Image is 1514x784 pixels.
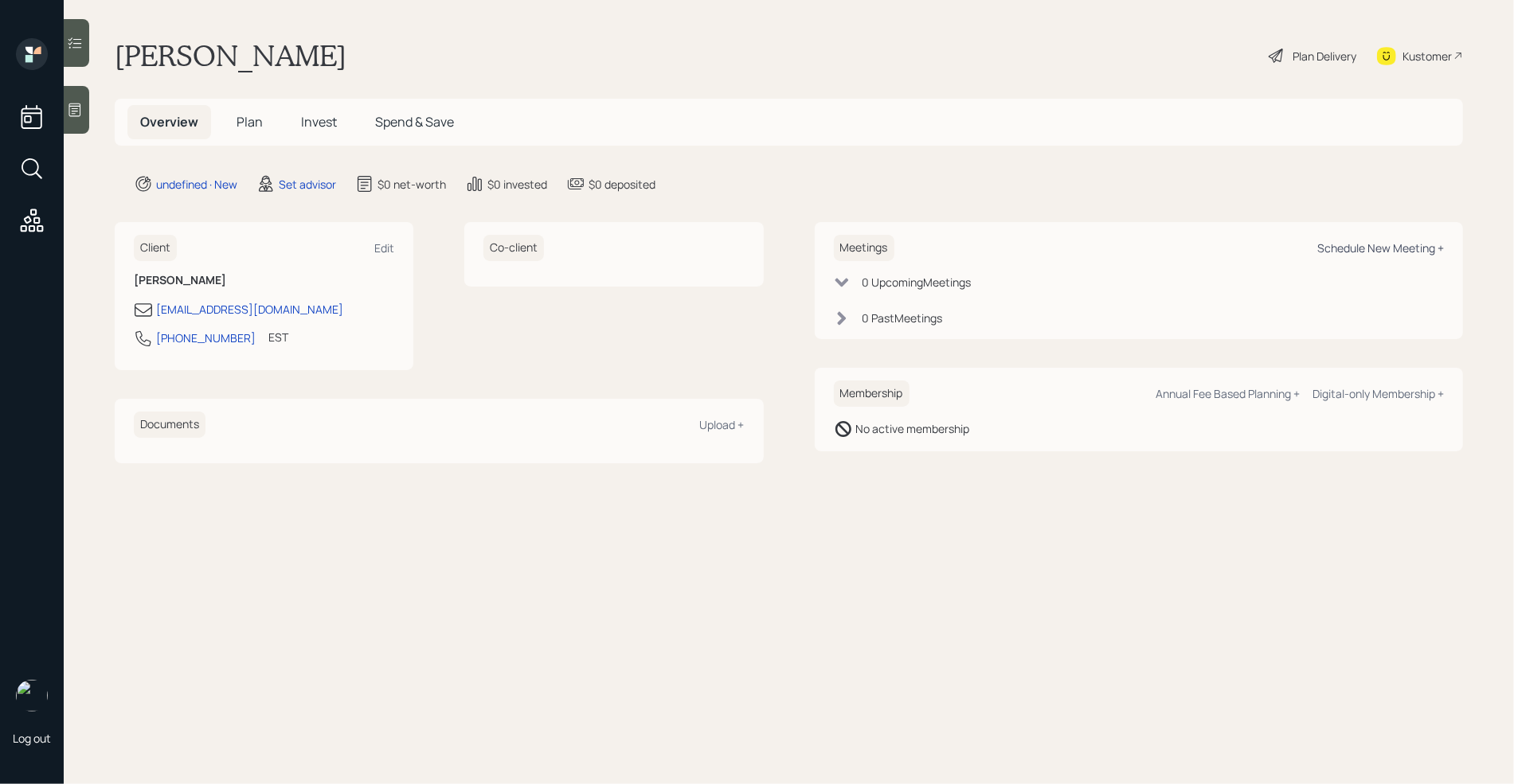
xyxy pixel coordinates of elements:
[375,113,454,131] span: Spend & Save
[140,113,198,131] span: Overview
[589,176,655,193] div: $0 deposited
[156,301,343,318] div: [EMAIL_ADDRESS][DOMAIN_NAME]
[1403,48,1452,64] div: Kustomer
[134,274,394,287] h6: [PERSON_NAME]
[374,240,394,255] div: Edit
[1317,240,1444,255] div: Schedule New Meeting +
[863,274,972,291] div: 0 Upcoming Meeting s
[268,329,288,345] div: EST
[279,176,336,193] div: Set advisor
[156,176,237,193] div: undefined · New
[134,412,205,438] h6: Documents
[863,310,943,326] div: 0 Past Meeting s
[237,113,263,131] span: Plan
[13,731,51,746] div: Log out
[700,417,745,432] div: Upload +
[134,235,177,261] h6: Client
[378,176,446,193] div: $0 net-worth
[483,235,544,261] h6: Co-client
[301,113,337,131] span: Invest
[1293,48,1356,64] div: Plan Delivery
[487,176,547,193] div: $0 invested
[1156,386,1300,401] div: Annual Fee Based Planning +
[834,235,894,261] h6: Meetings
[156,330,256,346] div: [PHONE_NUMBER]
[834,380,910,407] h6: Membership
[856,420,970,437] div: No active membership
[16,680,48,712] img: retirable_logo.png
[1313,386,1444,401] div: Digital-only Membership +
[115,38,346,73] h1: [PERSON_NAME]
